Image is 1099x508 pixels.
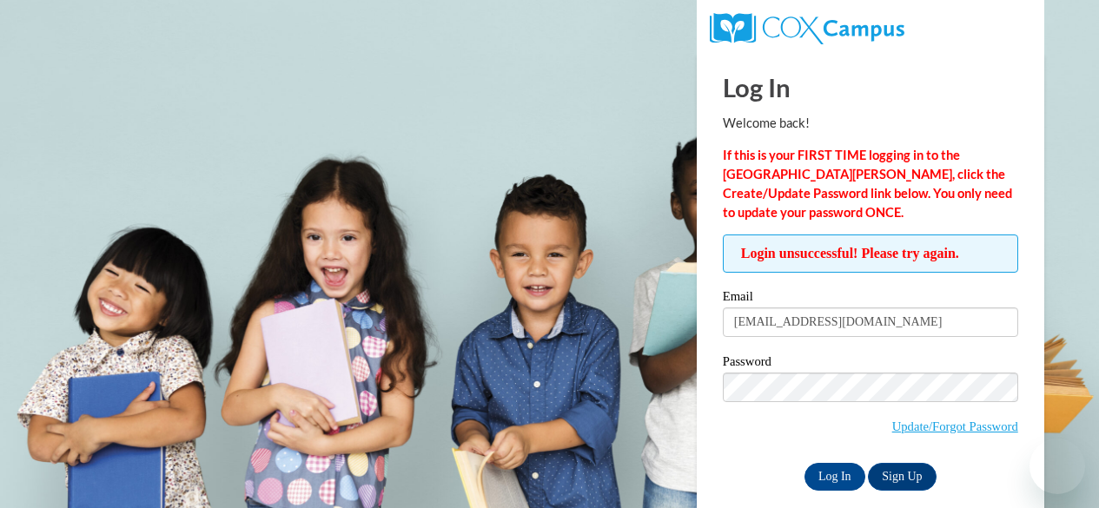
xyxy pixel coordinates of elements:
[868,463,936,491] a: Sign Up
[723,234,1018,273] span: Login unsuccessful! Please try again.
[892,419,1018,433] a: Update/Forgot Password
[723,355,1018,373] label: Password
[1029,439,1085,494] iframe: Button to launch messaging window
[710,13,904,44] img: COX Campus
[723,114,1018,133] p: Welcome back!
[723,69,1018,105] h1: Log In
[804,463,865,491] input: Log In
[723,148,1012,220] strong: If this is your FIRST TIME logging in to the [GEOGRAPHIC_DATA][PERSON_NAME], click the Create/Upd...
[723,290,1018,307] label: Email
